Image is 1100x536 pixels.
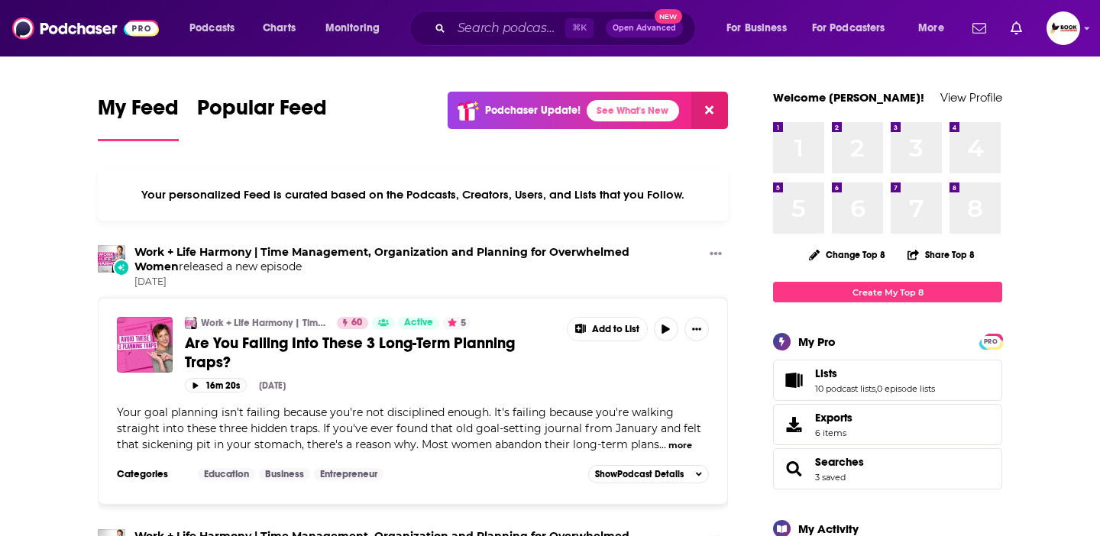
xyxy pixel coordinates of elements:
[716,16,806,40] button: open menu
[398,317,439,329] a: Active
[98,95,179,141] a: My Feed
[815,366,935,380] a: Lists
[98,95,179,130] span: My Feed
[613,24,676,32] span: Open Advanced
[668,439,692,452] button: more
[812,18,885,39] span: For Podcasters
[117,405,701,451] span: Your goal planning isn't failing because you're not disciplined enough. It's failing because you'...
[98,169,728,221] div: Your personalized Feed is curated based on the Podcasts, Creators, Users, and Lists that you Follow.
[179,16,254,40] button: open menu
[798,334,836,349] div: My Pro
[815,472,846,483] a: 3 saved
[185,317,197,329] img: Work + Life Harmony | Time Management, Organization and Planning for Overwhelmed Women
[185,334,515,372] span: Are You Falling Into These 3 Long-Term Planning Traps?
[259,380,286,391] div: [DATE]
[773,282,1002,302] a: Create My Top 8
[982,336,1000,347] span: PRO
[451,16,565,40] input: Search podcasts, credits, & more...
[726,18,787,39] span: For Business
[568,318,647,341] button: Show More Button
[351,315,362,331] span: 60
[877,383,935,394] a: 0 episode lists
[197,95,327,141] a: Popular Feed
[587,100,679,121] a: See What's New
[982,335,1000,347] a: PRO
[197,95,327,130] span: Popular Feed
[655,9,682,24] span: New
[253,16,305,40] a: Charts
[940,90,1002,105] a: View Profile
[315,16,400,40] button: open menu
[198,468,255,480] a: Education
[117,468,186,480] h3: Categories
[185,334,556,372] a: Are You Falling Into These 3 Long-Term Planning Traps?
[815,383,875,394] a: 10 podcast lists
[588,465,709,483] button: ShowPodcast Details
[337,317,368,329] a: 60
[134,245,704,274] h3: released a new episode
[966,15,992,41] a: Show notifications dropdown
[907,240,975,270] button: Share Top 8
[443,317,471,329] button: 5
[815,411,852,425] span: Exports
[263,18,296,39] span: Charts
[1047,11,1080,45] img: User Profile
[773,90,924,105] a: Welcome [PERSON_NAME]!
[592,324,639,335] span: Add to List
[778,414,809,435] span: Exports
[98,245,125,273] img: Work + Life Harmony | Time Management, Organization and Planning for Overwhelmed Women
[773,360,1002,401] span: Lists
[704,245,728,264] button: Show More Button
[907,16,963,40] button: open menu
[606,19,683,37] button: Open AdvancedNew
[12,14,159,43] img: Podchaser - Follow, Share and Rate Podcasts
[185,378,247,392] button: 16m 20s
[595,469,684,479] span: Show Podcast Details
[404,315,433,331] span: Active
[201,317,327,329] a: Work + Life Harmony | Time Management, Organization and Planning for Overwhelmed Women
[485,104,581,117] p: Podchaser Update!
[815,366,837,380] span: Lists
[565,18,594,38] span: ⌘ K
[802,16,907,40] button: open menu
[815,455,864,469] a: Searches
[773,448,1002,489] span: Searches
[778,458,809,479] a: Searches
[798,521,859,536] div: My Activity
[875,383,877,394] span: ,
[815,428,852,438] span: 6 items
[1047,11,1080,45] span: Logged in as BookLaunchers
[800,245,895,264] button: Change Top 8
[134,245,629,273] a: Work + Life Harmony | Time Management, Organization and Planning for Overwhelmed Women
[314,468,383,480] a: Entrepreneur
[117,317,173,373] img: Are You Falling Into These 3 Long-Term Planning Traps?
[325,18,380,39] span: Monitoring
[778,370,809,391] a: Lists
[659,438,666,451] span: ...
[918,18,944,39] span: More
[189,18,235,39] span: Podcasts
[134,276,704,289] span: [DATE]
[684,317,709,341] button: Show More Button
[773,404,1002,445] a: Exports
[1005,15,1028,41] a: Show notifications dropdown
[259,468,310,480] a: Business
[424,11,710,46] div: Search podcasts, credits, & more...
[1047,11,1080,45] button: Show profile menu
[113,259,130,276] div: New Episode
